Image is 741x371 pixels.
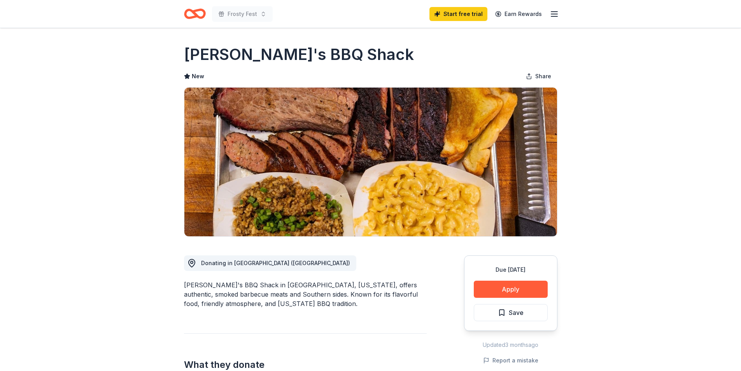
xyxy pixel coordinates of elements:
a: Home [184,5,206,23]
span: New [192,72,204,81]
button: Apply [474,281,548,298]
a: Earn Rewards [490,7,547,21]
button: Save [474,304,548,321]
img: Image for Ray's BBQ Shack [184,88,557,236]
span: Donating in [GEOGRAPHIC_DATA] ([GEOGRAPHIC_DATA]) [201,260,350,266]
div: Updated 3 months ago [464,340,557,350]
div: [PERSON_NAME]'s BBQ Shack in [GEOGRAPHIC_DATA], [US_STATE], offers authentic, smoked barbecue mea... [184,280,427,308]
span: Save [509,308,524,318]
div: Due [DATE] [474,265,548,274]
a: Start free trial [429,7,487,21]
button: Share [520,69,557,84]
button: Frosty Fest [212,6,273,22]
span: Frosty Fest [228,9,257,19]
span: Share [535,72,551,81]
button: Report a mistake [483,356,538,365]
h1: [PERSON_NAME]'s BBQ Shack [184,44,414,65]
h2: What they donate [184,359,427,371]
